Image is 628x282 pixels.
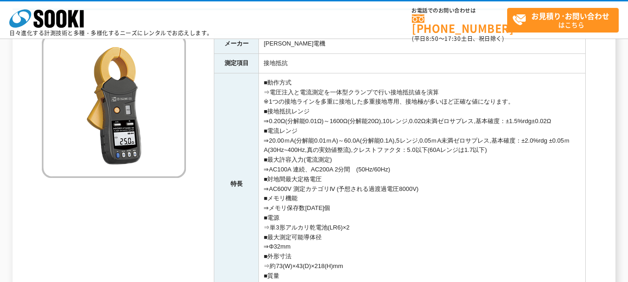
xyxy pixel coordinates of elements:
th: メーカー [214,34,259,54]
span: 8:50 [426,34,439,43]
span: 17:30 [444,34,461,43]
th: 測定項目 [214,53,259,73]
span: はこちら [512,8,618,32]
strong: お見積り･お問い合わせ [531,10,609,21]
a: [PHONE_NUMBER] [412,14,507,33]
span: お電話でのお問い合わせは [412,8,507,13]
img: クランプ接地抵抗計 FT6380-50 [42,34,186,178]
td: [PERSON_NAME]電機 [259,34,586,54]
span: (平日 ～ 土日、祝日除く) [412,34,504,43]
a: お見積り･お問い合わせはこちら [507,8,619,33]
td: 接地抵抗 [259,53,586,73]
p: 日々進化する計測技術と多種・多様化するニーズにレンタルでお応えします。 [9,30,213,36]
